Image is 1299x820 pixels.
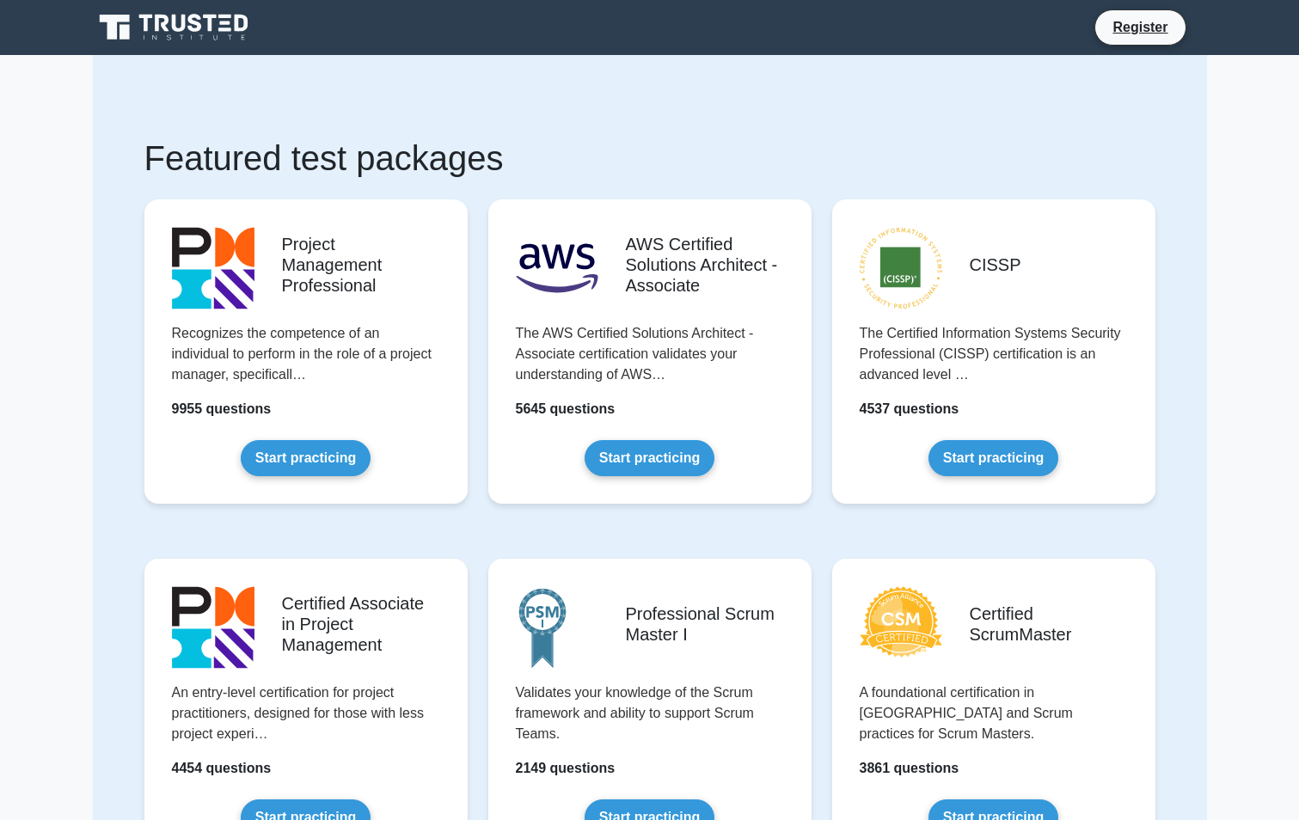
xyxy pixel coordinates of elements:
a: Start practicing [241,440,371,476]
a: Start practicing [585,440,714,476]
a: Start practicing [928,440,1058,476]
a: Register [1102,16,1178,38]
h1: Featured test packages [144,138,1155,179]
